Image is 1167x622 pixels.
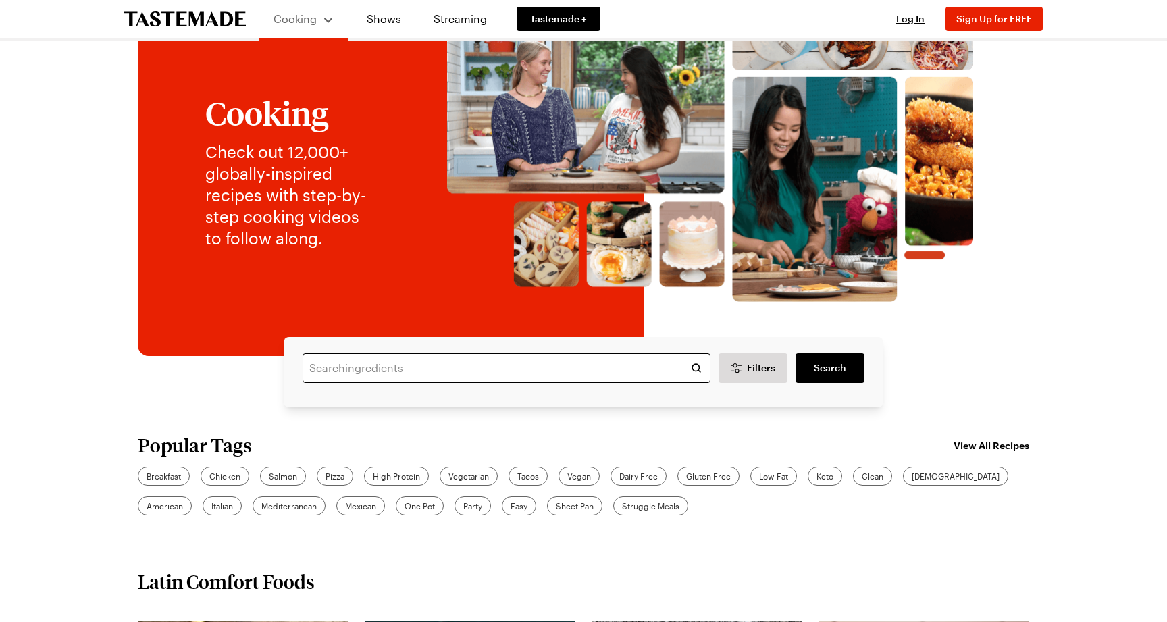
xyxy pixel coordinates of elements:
[912,470,1000,482] span: [DEMOGRAPHIC_DATA]
[622,500,679,512] span: Struggle Meals
[559,467,600,486] a: Vegan
[862,470,883,482] span: Clean
[205,141,378,249] p: Check out 12,000+ globally-inspired recipes with step-by-step cooking videos to follow along.
[147,470,181,482] span: Breakfast
[511,500,527,512] span: Easy
[750,467,797,486] a: Low Fat
[517,7,600,31] a: Tastemade +
[686,470,731,482] span: Gluten Free
[956,13,1032,24] span: Sign Up for FREE
[396,496,444,515] a: One Pot
[759,470,788,482] span: Low Fat
[747,361,775,375] span: Filters
[463,500,482,512] span: Party
[373,470,420,482] span: High Protein
[619,470,658,482] span: Dairy Free
[530,12,587,26] span: Tastemade +
[853,467,892,486] a: Clean
[903,467,1008,486] a: [DEMOGRAPHIC_DATA]
[345,500,376,512] span: Mexican
[567,470,591,482] span: Vegan
[814,361,846,375] span: Search
[260,467,306,486] a: Salmon
[611,467,667,486] a: Dairy Free
[954,438,1029,452] a: View All Recipes
[317,467,353,486] a: Pizza
[517,470,539,482] span: Tacos
[808,467,842,486] a: Keto
[274,12,317,25] span: Cooking
[138,467,190,486] a: Breakfast
[209,470,240,482] span: Chicken
[719,353,787,383] button: Desktop filters
[448,470,489,482] span: Vegetarian
[502,496,536,515] a: Easy
[211,500,233,512] span: Italian
[945,7,1043,31] button: Sign Up for FREE
[816,470,833,482] span: Keto
[364,467,429,486] a: High Protein
[269,470,297,482] span: Salmon
[205,95,378,130] h1: Cooking
[326,470,344,482] span: Pizza
[201,467,249,486] a: Chicken
[273,5,334,32] button: Cooking
[796,353,864,383] a: filters
[253,496,326,515] a: Mediterranean
[138,569,315,594] h2: Latin Comfort Foods
[613,496,688,515] a: Struggle Meals
[147,500,183,512] span: American
[556,500,594,512] span: Sheet Pan
[336,496,385,515] a: Mexican
[203,496,242,515] a: Italian
[124,11,246,27] a: To Tastemade Home Page
[677,467,740,486] a: Gluten Free
[896,13,925,24] span: Log In
[509,467,548,486] a: Tacos
[405,4,1016,302] img: Explore recipes
[547,496,602,515] a: Sheet Pan
[883,12,937,26] button: Log In
[138,434,252,456] h2: Popular Tags
[138,496,192,515] a: American
[405,500,435,512] span: One Pot
[440,467,498,486] a: Vegetarian
[261,500,317,512] span: Mediterranean
[455,496,491,515] a: Party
